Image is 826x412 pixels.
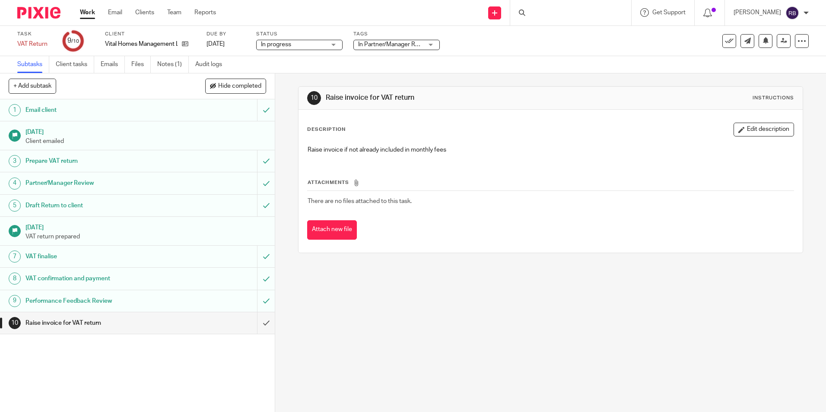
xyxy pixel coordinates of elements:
span: In progress [261,41,291,48]
button: Edit description [734,123,794,136]
label: Task [17,31,52,38]
span: [DATE] [206,41,225,47]
a: Subtasks [17,56,49,73]
a: Email [108,8,122,17]
p: Vital Homes Management Ltd [105,40,178,48]
a: Team [167,8,181,17]
div: 9 [9,295,21,307]
h1: Email client [25,104,174,117]
a: Reports [194,8,216,17]
p: Raise invoice if not already included in monthly fees [308,146,793,154]
div: 4 [9,177,21,190]
h1: Performance Feedback Review [25,295,174,307]
a: Client tasks [56,56,94,73]
label: Client [105,31,196,38]
h1: Raise invoice for VAT return [326,93,569,102]
label: Tags [353,31,440,38]
div: VAT Return [17,40,52,48]
p: Client emailed [25,137,267,146]
h1: Raise invoice for VAT return [25,317,174,330]
label: Due by [206,31,245,38]
h1: Draft Return to client [25,199,174,212]
h1: VAT confirmation and payment [25,272,174,285]
h1: Partner/Manager Review [25,177,174,190]
button: Attach new file [307,220,357,240]
a: Notes (1) [157,56,189,73]
img: Pixie [17,7,60,19]
p: VAT return prepared [25,232,267,241]
a: Work [80,8,95,17]
div: 1 [9,104,21,116]
a: Files [131,56,151,73]
img: svg%3E [785,6,799,20]
h1: [DATE] [25,126,267,136]
a: Audit logs [195,56,229,73]
p: [PERSON_NAME] [734,8,781,17]
a: Clients [135,8,154,17]
span: Hide completed [218,83,261,90]
button: + Add subtask [9,79,56,93]
p: Description [307,126,346,133]
a: Emails [101,56,125,73]
div: 8 [9,273,21,285]
div: 9 [67,36,79,46]
div: 10 [307,91,321,105]
span: Get Support [652,10,686,16]
div: 7 [9,250,21,263]
span: There are no files attached to this task. [308,198,412,204]
label: Status [256,31,343,38]
div: Instructions [753,95,794,101]
h1: [DATE] [25,221,267,232]
div: 5 [9,200,21,212]
small: /10 [71,39,79,44]
h1: VAT finalise [25,250,174,263]
h1: Prepare VAT return [25,155,174,168]
button: Hide completed [205,79,266,93]
span: Attachments [308,180,349,185]
div: 10 [9,317,21,329]
div: 3 [9,155,21,167]
span: In Partner/Manager Review [358,41,431,48]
